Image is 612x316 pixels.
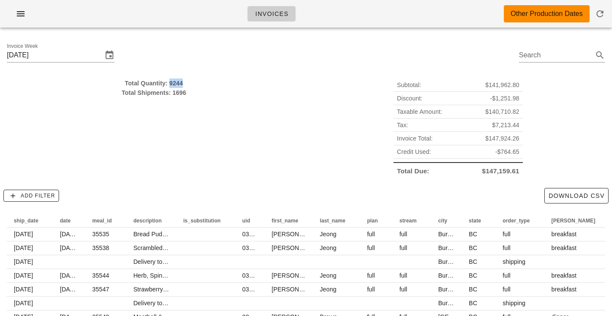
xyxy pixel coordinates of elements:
[485,80,519,90] span: $141,962.80
[482,166,519,176] span: $147,159.61
[503,272,510,279] span: full
[133,300,215,307] span: Delivery to Burnaby (V5C0H8)
[544,214,610,228] th: tod: Not sorted. Activate to sort ascending.
[92,286,109,293] span: 35547
[272,218,298,224] span: first_name
[469,244,478,251] span: BC
[485,107,519,116] span: $140,710.82
[320,231,337,238] span: Jeong
[400,244,407,251] span: full
[14,272,33,279] span: [DATE]
[438,244,461,251] span: Burnaby
[438,272,461,279] span: Burnaby
[400,286,407,293] span: full
[397,147,431,156] span: Credit Used:
[133,244,258,251] span: Scrambled Eggs with Spinach, Tomato & Feta
[14,218,38,224] span: ship_date
[431,214,462,228] th: city: Not sorted. Activate to sort ascending.
[397,80,421,90] span: Subtotal:
[60,286,79,293] span: [DATE]
[242,244,334,251] span: 03dHCO4W2yeakbWrlnicrPtolMt1
[133,218,162,224] span: description
[438,286,461,293] span: Burnaby
[272,231,322,238] span: [PERSON_NAME]
[133,286,242,293] span: Strawberry & Chocolate Baked Oatmeal
[400,231,407,238] span: full
[469,300,478,307] span: BC
[133,258,215,265] span: Delivery to Burnaby (V5C0H8)
[400,272,407,279] span: full
[490,94,519,103] span: -$1,251.98
[7,78,301,88] div: Total Quantity: 9244
[313,214,360,228] th: last_name: Not sorted. Activate to sort ascending.
[242,272,334,279] span: 03dHCO4W2yeakbWrlnicrPtolMt1
[469,218,481,224] span: state
[7,192,55,200] span: Add Filter
[133,231,219,238] span: Bread Pudding with Blueberries
[7,88,301,97] div: Total Shipments: 1696
[53,214,85,228] th: date: Not sorted. Activate to sort ascending.
[397,166,429,176] span: Total Due:
[320,218,346,224] span: last_name
[320,272,337,279] span: Jeong
[176,214,235,228] th: is_substitution: Not sorted. Activate to sort ascending.
[85,214,126,228] th: meal_id: Not sorted. Activate to sort ascending.
[272,286,322,293] span: [PERSON_NAME]
[320,244,337,251] span: Jeong
[492,120,519,130] span: $7,213.44
[235,214,265,228] th: uid: Not sorted. Activate to sort ascending.
[14,244,33,251] span: [DATE]
[255,10,288,17] span: Invoices
[469,286,478,293] span: BC
[242,218,250,224] span: uid
[469,231,478,238] span: BC
[551,244,577,251] span: breakfast
[7,43,38,50] label: Invoice Week
[485,134,519,143] span: $147,924.26
[126,214,176,228] th: description: Not sorted. Activate to sort ascending.
[495,147,519,156] span: -$764.65
[544,188,609,203] button: Download CSV
[14,286,33,293] span: [DATE]
[367,244,375,251] span: full
[503,258,525,265] span: shipping
[496,214,544,228] th: order_type: Not sorted. Activate to sort ascending.
[438,231,461,238] span: Burnaby
[438,258,461,265] span: Burnaby
[548,192,605,199] span: Download CSV
[503,218,530,224] span: order_type
[60,231,79,238] span: [DATE]
[511,9,583,19] div: Other Production Dates
[7,214,53,228] th: ship_date: Not sorted. Activate to sort ascending.
[397,120,408,130] span: Tax:
[272,272,322,279] span: [PERSON_NAME]
[272,244,322,251] span: [PERSON_NAME]
[503,286,510,293] span: full
[247,6,296,22] a: Invoices
[265,214,313,228] th: first_name: Not sorted. Activate to sort ascending.
[503,244,510,251] span: full
[320,286,337,293] span: Jeong
[183,218,221,224] span: is_substitution
[92,218,112,224] span: meal_id
[551,286,577,293] span: breakfast
[438,218,447,224] span: city
[60,244,79,251] span: [DATE]
[14,231,33,238] span: [DATE]
[503,300,525,307] span: shipping
[367,231,375,238] span: full
[397,107,442,116] span: Taxable Amount:
[367,218,378,224] span: plan
[92,272,109,279] span: 35544
[60,218,71,224] span: date
[14,300,33,307] span: [DATE]
[551,231,577,238] span: breakfast
[60,272,79,279] span: [DATE]
[92,231,109,238] span: 35535
[469,258,478,265] span: BC
[551,272,577,279] span: breakfast
[3,190,59,202] button: Add Filter
[397,134,433,143] span: Invoice Total:
[462,214,496,228] th: state: Not sorted. Activate to sort ascending.
[367,272,375,279] span: full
